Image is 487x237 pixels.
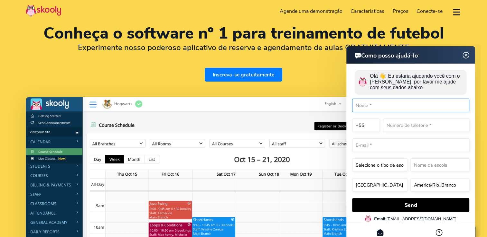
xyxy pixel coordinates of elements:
h2: Experimente nosso poderoso aplicativo de reserva e agendamento de aulas GRATUITAMENTE [26,43,461,52]
a: Conecte-se [412,6,447,16]
h1: Conheça o software nº 1 para treinamento de futebol [26,26,461,41]
button: dropdown menu [452,4,461,19]
span: Preços [393,8,408,15]
span: Conecte-se [417,8,443,15]
a: Características [346,6,389,16]
a: Inscreva-se gratuitamente [205,68,282,82]
a: Agende uma demonstração [276,6,347,16]
a: Preços [389,6,413,16]
img: Skooly [26,4,61,17]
